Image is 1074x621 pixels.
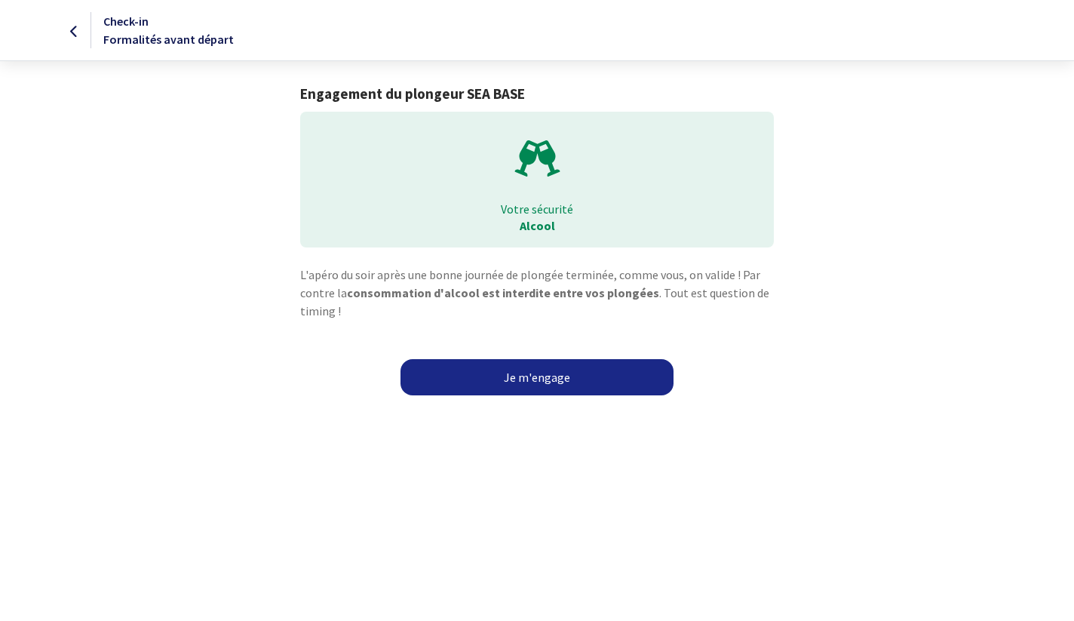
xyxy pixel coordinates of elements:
strong: consommation d'alcool est interdite entre vos plongées [347,285,659,300]
a: Je m'engage [400,359,674,395]
p: Votre sécurité [311,201,763,217]
p: L'apéro du soir après une bonne journée de plongée terminée, comme vous, on valide ! Par contre l... [300,266,773,320]
h1: Engagement du plongeur SEA BASE [300,85,773,103]
span: Check-in Formalités avant départ [103,14,234,47]
strong: Alcool [520,218,555,233]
